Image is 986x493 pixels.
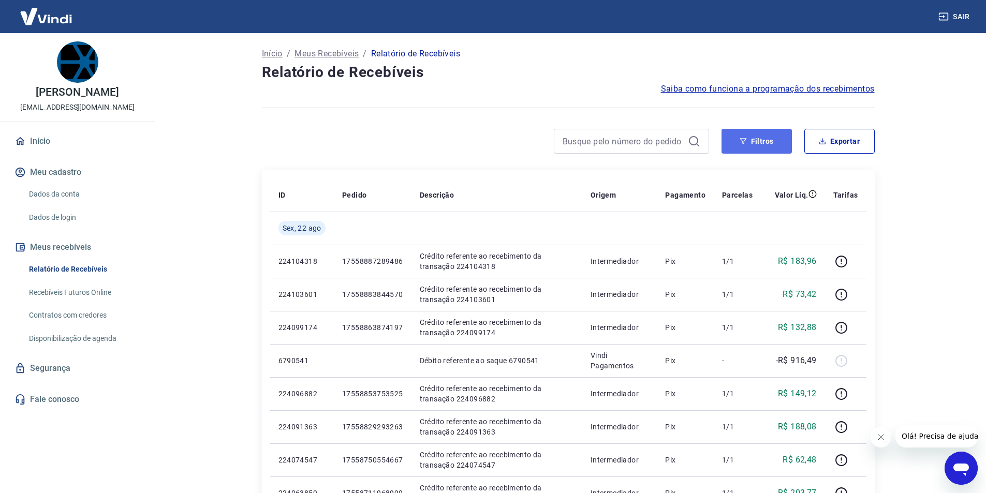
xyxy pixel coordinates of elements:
p: 17558883844570 [342,289,403,300]
p: R$ 183,96 [778,255,817,267]
p: Parcelas [722,190,753,200]
p: Pix [665,256,705,266]
a: Início [12,130,142,153]
p: 1/1 [722,422,753,432]
p: [PERSON_NAME] [36,87,119,98]
p: 224103601 [278,289,326,300]
p: Crédito referente ao recebimento da transação 224099174 [420,317,574,338]
p: ID [278,190,286,200]
p: 17558750554667 [342,455,403,465]
p: Crédito referente ao recebimento da transação 224103601 [420,284,574,305]
p: Crédito referente ao recebimento da transação 224096882 [420,383,574,404]
button: Meu cadastro [12,161,142,184]
iframe: Botão para abrir a janela de mensagens [945,452,978,485]
a: Relatório de Recebíveis [25,259,142,280]
p: Crédito referente ao recebimento da transação 224074547 [420,450,574,470]
p: R$ 149,12 [778,387,817,400]
button: Meus recebíveis [12,236,142,259]
a: Início [262,48,283,60]
a: Recebíveis Futuros Online [25,282,142,303]
p: 1/1 [722,322,753,333]
h4: Relatório de Recebíveis [262,62,875,83]
p: 1/1 [722,455,753,465]
p: Pix [665,355,705,366]
p: Pix [665,322,705,333]
p: Intermediador [591,289,649,300]
p: 224074547 [278,455,326,465]
p: Intermediador [591,422,649,432]
input: Busque pelo número do pedido [563,133,684,149]
button: Sair [936,7,974,26]
img: 87a70744-245b-4d61-af27-6a4fa1106efb.jpeg [57,41,98,83]
a: Saiba como funciona a programação dos recebimentos [661,83,875,95]
p: 6790541 [278,355,326,366]
p: 17558853753525 [342,389,403,399]
p: Pix [665,455,705,465]
p: Pix [665,389,705,399]
p: Relatório de Recebíveis [371,48,460,60]
a: Contratos com credores [25,305,142,326]
p: R$ 62,48 [783,454,816,466]
a: Segurança [12,357,142,380]
p: Pedido [342,190,366,200]
p: Descrição [420,190,454,200]
p: Origem [591,190,616,200]
p: / [287,48,290,60]
p: R$ 73,42 [783,288,816,301]
p: Intermediador [591,256,649,266]
span: Olá! Precisa de ajuda? [6,7,87,16]
p: R$ 188,08 [778,421,817,433]
p: Vindi Pagamentos [591,350,649,371]
a: Fale conosco [12,388,142,411]
button: Filtros [722,129,792,154]
p: Pagamento [665,190,705,200]
p: - [722,355,753,366]
p: Intermediador [591,455,649,465]
p: 1/1 [722,389,753,399]
p: Crédito referente ao recebimento da transação 224104318 [420,251,574,272]
p: 17558829293263 [342,422,403,432]
p: Valor Líq. [775,190,808,200]
p: 224096882 [278,389,326,399]
p: -R$ 916,49 [776,354,817,367]
p: 17558863874197 [342,322,403,333]
p: 1/1 [722,256,753,266]
p: Pix [665,422,705,432]
p: / [363,48,366,60]
iframe: Fechar mensagem [871,427,891,447]
button: Exportar [804,129,875,154]
p: Intermediador [591,389,649,399]
p: Intermediador [591,322,649,333]
a: Dados da conta [25,184,142,205]
img: Vindi [12,1,80,32]
p: 224099174 [278,322,326,333]
p: 224091363 [278,422,326,432]
iframe: Mensagem da empresa [895,425,978,447]
p: R$ 132,88 [778,321,817,334]
a: Dados de login [25,207,142,228]
span: Sex, 22 ago [283,223,321,233]
a: Meus Recebíveis [295,48,359,60]
p: Tarifas [833,190,858,200]
p: 17558887289486 [342,256,403,266]
p: [EMAIL_ADDRESS][DOMAIN_NAME] [20,102,135,113]
p: 1/1 [722,289,753,300]
p: Crédito referente ao recebimento da transação 224091363 [420,416,574,437]
p: Débito referente ao saque 6790541 [420,355,574,366]
a: Disponibilização de agenda [25,328,142,349]
p: Pix [665,289,705,300]
p: 224104318 [278,256,326,266]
